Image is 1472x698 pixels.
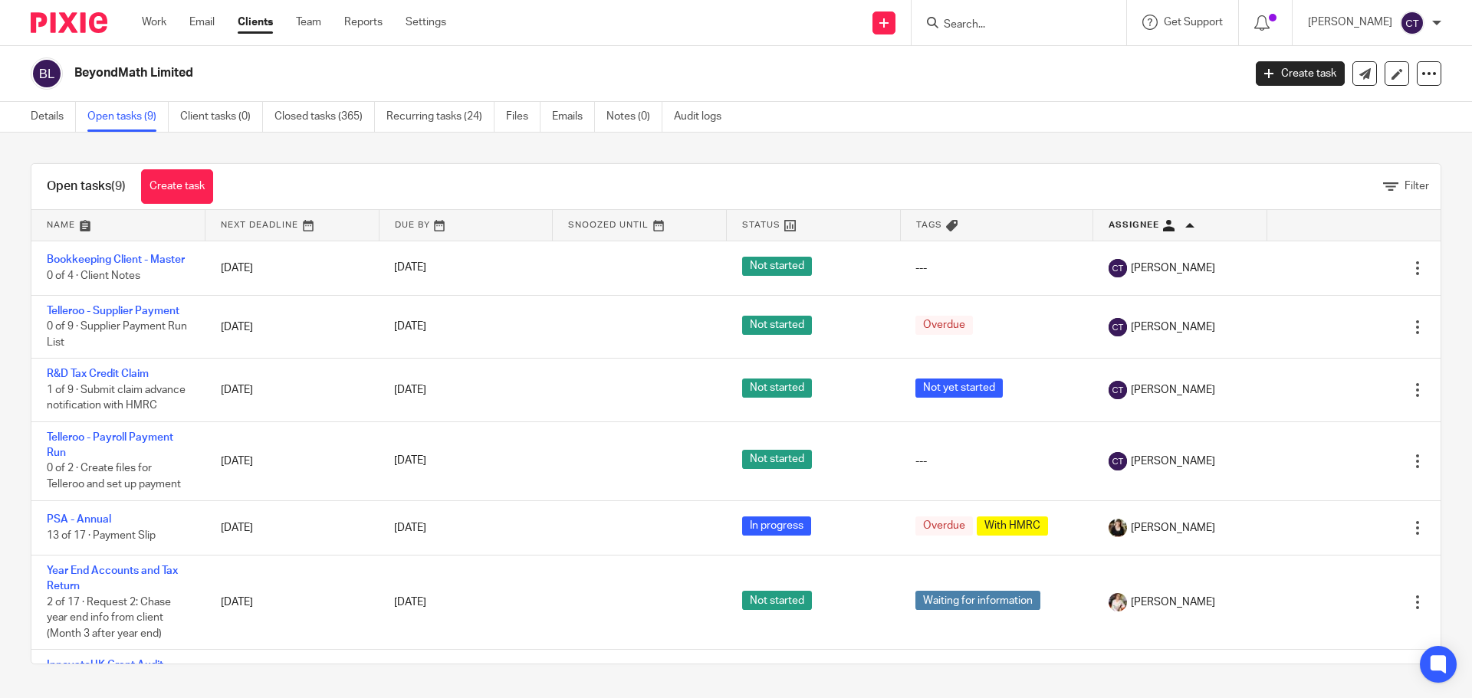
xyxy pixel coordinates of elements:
span: [PERSON_NAME] [1131,382,1215,398]
span: [DATE] [394,456,426,467]
input: Search [942,18,1080,32]
img: svg%3E [1109,318,1127,336]
a: Recurring tasks (24) [386,102,495,132]
span: Filter [1405,181,1429,192]
span: 0 of 9 · Supplier Payment Run List [47,322,187,349]
img: svg%3E [1109,452,1127,470]
span: [PERSON_NAME] [1131,520,1215,536]
a: Bookkeeping Client - Master [47,254,185,265]
span: Snoozed Until [568,221,649,229]
h2: BeyondMath Limited [74,65,1001,81]
a: Closed tasks (365) [274,102,375,132]
img: Pixie [31,12,107,33]
span: Get Support [1164,17,1223,28]
a: Audit logs [674,102,733,132]
span: [DATE] [394,322,426,333]
a: Telleroo - Supplier Payment [47,306,179,316]
a: Reports [344,15,383,30]
span: 0 of 4 · Client Notes [47,270,140,281]
span: In progress [742,516,811,536]
a: Create task [1256,61,1345,86]
span: [PERSON_NAME] [1131,261,1215,276]
div: --- [915,261,1077,276]
img: Helen%20Campbell.jpeg [1109,519,1127,537]
span: [PERSON_NAME] [1131,595,1215,610]
span: [DATE] [394,385,426,395]
a: Client tasks (0) [180,102,263,132]
a: Open tasks (9) [87,102,169,132]
span: Overdue [915,516,973,536]
span: Status [742,221,780,229]
td: [DATE] [205,500,379,555]
a: R&D Tax Credit Claim [47,369,149,379]
a: Files [506,102,540,132]
span: [DATE] [394,597,426,608]
a: Telleroo - Payroll Payment Run [47,432,173,458]
span: 2 of 17 · Request 2: Chase year end info from client (Month 3 after year end) [47,597,171,639]
a: Create task [141,169,213,204]
a: Settings [406,15,446,30]
h1: Open tasks [47,179,126,195]
div: --- [915,454,1077,469]
span: With HMRC [977,516,1048,536]
a: Notes (0) [606,102,662,132]
td: [DATE] [205,359,379,421]
span: Overdue [915,316,973,335]
a: PSA - Annual [47,514,111,525]
span: Not yet started [915,378,1003,398]
span: 0 of 2 · Create files for Telleroo and set up payment [47,464,181,490]
a: Details [31,102,76,132]
p: [PERSON_NAME] [1308,15,1392,30]
td: [DATE] [205,241,379,295]
a: Clients [238,15,273,30]
span: [PERSON_NAME] [1131,454,1215,469]
span: (9) [111,180,126,192]
img: svg%3E [1109,259,1127,277]
td: [DATE] [205,421,379,500]
a: Year End Accounts and Tax Return [47,565,178,591]
span: 1 of 9 · Submit claim advance notification with HMRC [47,385,186,411]
span: Waiting for information [915,591,1040,610]
span: [PERSON_NAME] [1131,320,1215,335]
a: Team [296,15,321,30]
a: Emails [552,102,595,132]
img: svg%3E [1400,11,1424,35]
span: Not started [742,257,812,276]
a: InnovateUK Grant Audit - Setup [47,660,169,686]
td: [DATE] [205,555,379,650]
span: [DATE] [394,263,426,274]
span: Not started [742,378,812,398]
span: Not started [742,591,812,610]
a: Work [142,15,166,30]
td: [DATE] [205,295,379,358]
a: Email [189,15,215,30]
span: Tags [916,221,942,229]
span: [DATE] [394,523,426,533]
img: Kayleigh%20Henson.jpeg [1109,593,1127,611]
span: Not started [742,316,812,335]
span: 13 of 17 · Payment Slip [47,530,156,541]
span: Not started [742,450,812,469]
img: svg%3E [1109,381,1127,399]
img: svg%3E [31,57,63,90]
